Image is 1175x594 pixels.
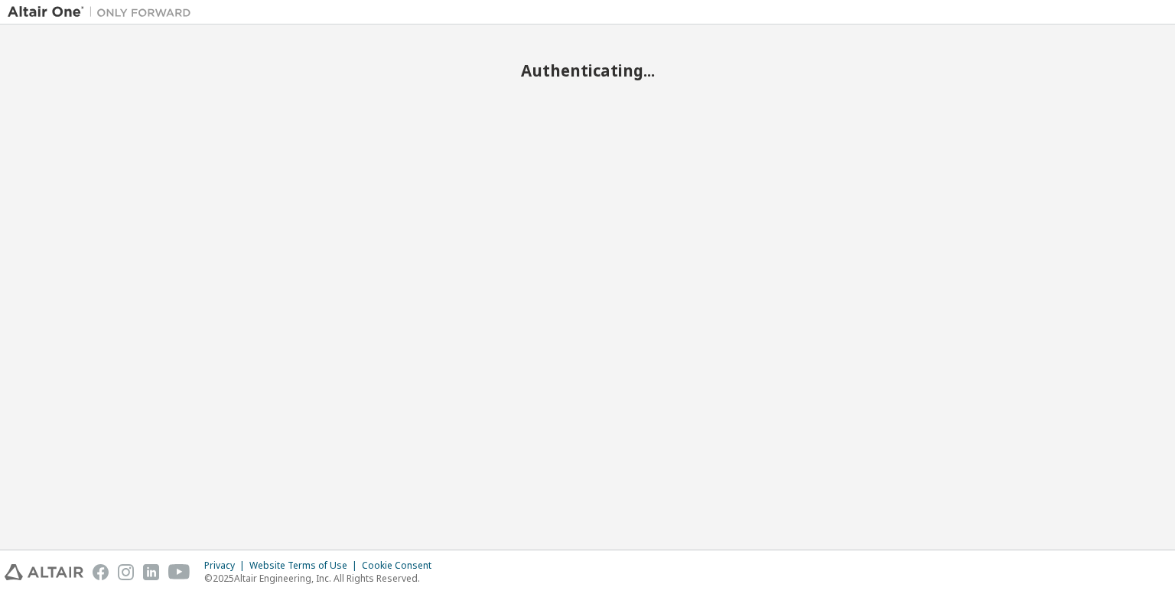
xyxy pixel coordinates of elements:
[143,564,159,580] img: linkedin.svg
[362,560,441,572] div: Cookie Consent
[8,60,1167,80] h2: Authenticating...
[93,564,109,580] img: facebook.svg
[249,560,362,572] div: Website Terms of Use
[5,564,83,580] img: altair_logo.svg
[204,572,441,585] p: © 2025 Altair Engineering, Inc. All Rights Reserved.
[118,564,134,580] img: instagram.svg
[168,564,190,580] img: youtube.svg
[8,5,199,20] img: Altair One
[204,560,249,572] div: Privacy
